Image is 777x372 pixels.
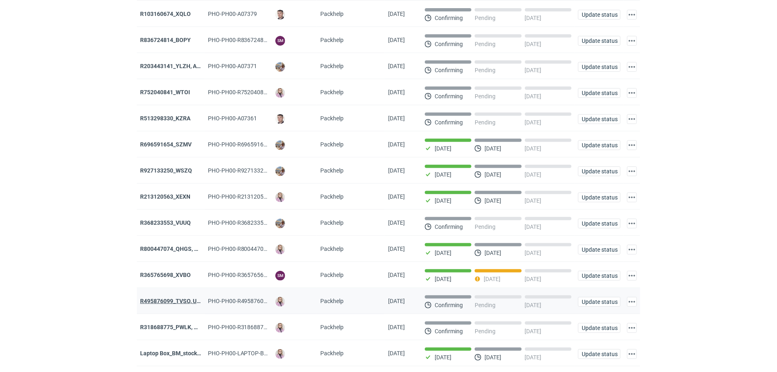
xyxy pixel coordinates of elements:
[275,245,285,255] img: Klaudia Wiśniewska
[525,41,542,47] p: [DATE]
[320,167,344,174] span: Packhelp
[140,324,210,330] strong: R318688775_PWLK, WTKU
[485,145,501,152] p: [DATE]
[627,323,637,333] button: Actions
[140,115,190,122] strong: R513298330_KZRA
[320,193,344,200] span: Packhelp
[388,246,405,252] span: 07/10/2025
[475,224,496,230] p: Pending
[627,271,637,281] button: Actions
[275,140,285,150] img: Michał Palasek
[627,297,637,307] button: Actions
[435,250,451,256] p: [DATE]
[582,64,617,70] span: Update status
[578,88,621,98] button: Update status
[388,298,405,304] span: 07/10/2025
[525,145,542,152] p: [DATE]
[582,273,617,279] span: Update status
[627,36,637,46] button: Actions
[578,271,621,281] button: Update status
[627,140,637,150] button: Actions
[320,89,344,95] span: Packhelp
[578,193,621,202] button: Update status
[578,349,621,359] button: Update status
[388,37,405,43] span: 14/10/2025
[578,62,621,72] button: Update status
[140,11,191,17] a: R103160674_XQLO
[208,324,307,330] span: PHO-PH00-R318688775_PWLK,-WTKU
[388,115,405,122] span: 10/10/2025
[475,328,496,334] p: Pending
[140,246,243,252] a: R800447074_QHGS, NYZC, DXPA, QBLZ
[140,350,226,356] a: Laptop Box_BM_stock_TEST RUN
[208,272,288,278] span: PHO-PH00-R365765698_XVBO
[435,145,451,152] p: [DATE]
[627,193,637,202] button: Actions
[388,350,405,356] span: 06/10/2025
[578,245,621,255] button: Update status
[140,63,209,69] a: R203443141_YLZH, AHYW
[320,324,344,330] span: Packhelp
[582,38,617,44] span: Update status
[275,114,285,124] img: Maciej Sikora
[275,271,285,281] figcaption: SM
[140,298,206,304] a: R495876099_TVSO, UQHI
[140,272,191,278] a: R365765698_XVBO
[525,224,542,230] p: [DATE]
[275,349,285,359] img: Klaudia Wiśniewska
[435,302,463,308] p: Confirming
[435,93,463,100] p: Confirming
[475,67,496,73] p: Pending
[208,167,288,174] span: PHO-PH00-R927133250_WSZQ
[578,10,621,20] button: Update status
[578,140,621,150] button: Update status
[320,37,344,43] span: Packhelp
[320,115,344,122] span: Packhelp
[475,119,496,126] p: Pending
[525,171,542,178] p: [DATE]
[388,193,405,200] span: 09/10/2025
[208,11,257,17] span: PHO-PH00-A07379
[525,276,542,282] p: [DATE]
[275,10,285,20] img: Maciej Sikora
[582,299,617,305] span: Update status
[525,119,542,126] p: [DATE]
[627,245,637,255] button: Actions
[475,93,496,100] p: Pending
[140,89,190,95] a: R752040841_WTOI
[582,325,617,331] span: Update status
[208,89,287,95] span: PHO-PH00-R752040841_WTOI
[140,219,191,226] a: R368233553_VUUQ
[140,193,190,200] strong: R213120563_XEXN
[208,219,288,226] span: PHO-PH00-R368233553_VUUQ
[582,12,617,18] span: Update status
[275,166,285,176] img: Michał Palasek
[578,166,621,176] button: Update status
[275,219,285,228] img: Michał Palasek
[208,115,257,122] span: PHO-PH00-A07361
[525,302,542,308] p: [DATE]
[627,219,637,228] button: Actions
[582,168,617,174] span: Update status
[627,166,637,176] button: Actions
[140,37,191,43] a: R836724814_BOPY
[627,62,637,72] button: Actions
[475,302,496,308] p: Pending
[578,323,621,333] button: Update status
[320,219,344,226] span: Packhelp
[485,250,501,256] p: [DATE]
[388,63,405,69] span: 13/10/2025
[582,195,617,200] span: Update status
[435,171,451,178] p: [DATE]
[320,298,344,304] span: Packhelp
[582,116,617,122] span: Update status
[320,350,344,356] span: Packhelp
[435,328,463,334] p: Confirming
